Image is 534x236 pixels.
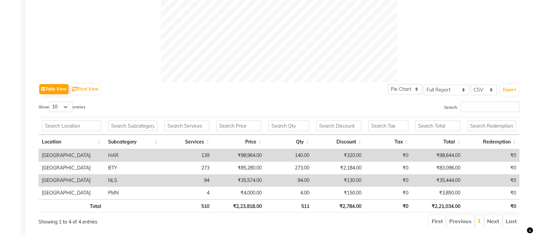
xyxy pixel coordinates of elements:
td: NLS [105,174,161,187]
td: HAR [105,149,161,162]
td: 140.00 [265,149,313,162]
th: Price: activate to sort column ascending [213,135,265,149]
td: ₹4,000.00 [213,187,265,199]
td: ₹150.00 [313,187,365,199]
input: Search Redemption [467,121,516,131]
input: Search Discount [316,121,361,131]
a: 1 [478,217,481,224]
button: Export [500,84,519,96]
input: Search Tax [368,121,408,131]
td: ₹320.00 [313,149,365,162]
td: [GEOGRAPHIC_DATA] [39,174,105,187]
th: Qty: activate to sort column ascending [265,135,312,149]
td: [GEOGRAPHIC_DATA] [39,162,105,174]
td: 94.00 [265,174,313,187]
td: ₹35,444.00 [412,174,464,187]
td: ₹0 [365,149,411,162]
td: 4.00 [265,187,313,199]
th: Location: activate to sort column ascending [39,135,105,149]
td: ₹130.00 [313,174,365,187]
td: ₹35,574.00 [213,174,265,187]
td: ₹85,280.00 [213,162,265,174]
td: [GEOGRAPHIC_DATA] [39,187,105,199]
input: Search: [460,102,519,112]
th: Tax: activate to sort column ascending [365,135,411,149]
td: 139 [161,149,213,162]
th: Total [39,199,105,212]
th: Total: activate to sort column ascending [412,135,464,149]
th: 510 [161,199,212,212]
td: ₹2,184.00 [313,162,365,174]
td: ₹0 [365,174,411,187]
th: Redemption: activate to sort column ascending [464,135,519,149]
img: pivot.png [72,87,77,92]
td: 4 [161,187,213,199]
td: ₹83,096.00 [412,162,464,174]
th: ₹0 [464,199,519,212]
th: Discount: activate to sort column ascending [313,135,365,149]
td: ₹3,850.00 [412,187,464,199]
input: Search Services [164,121,209,131]
td: ₹0 [464,149,519,162]
select: Showentries [49,102,73,112]
td: ₹0 [464,174,519,187]
th: Services: activate to sort column ascending [161,135,212,149]
td: BTY [105,162,161,174]
th: Subcategory: activate to sort column ascending [105,135,161,149]
td: 94 [161,174,213,187]
td: ₹0 [365,187,411,199]
button: Table View [39,84,69,94]
button: Pivot View [71,84,100,94]
input: Search Total [415,121,461,131]
th: ₹2,21,034.00 [412,199,464,212]
td: ₹98,644.00 [412,149,464,162]
td: ₹98,964.00 [213,149,265,162]
label: Search: [444,102,519,112]
div: Showing 1 to 4 of 4 entries [39,214,233,226]
td: ₹0 [365,162,411,174]
th: 511 [265,199,312,212]
input: Search Location [42,121,101,131]
th: ₹0 [365,199,411,212]
input: Search Subcategory [108,121,158,131]
input: Search Qty [268,121,309,131]
th: ₹2,784.00 [313,199,365,212]
td: 273 [161,162,213,174]
td: PMN [105,187,161,199]
input: Search Price [216,121,262,131]
th: ₹2,23,818.00 [213,199,265,212]
td: [GEOGRAPHIC_DATA] [39,149,105,162]
td: 273.00 [265,162,313,174]
td: ₹0 [464,187,519,199]
label: Show entries [39,102,85,112]
td: ₹0 [464,162,519,174]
